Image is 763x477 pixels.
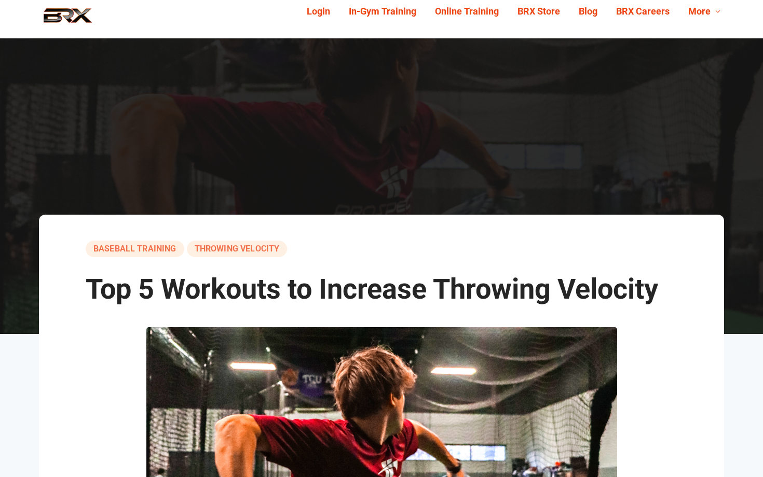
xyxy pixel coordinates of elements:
span: Top 5 Workouts to Increase Throwing Velocity [86,273,658,305]
a: baseball training [86,241,184,257]
a: Login [297,4,339,20]
a: Online Training [426,4,508,20]
div: Navigation Menu [290,4,730,20]
a: BRX Careers [607,4,679,20]
a: Blog [569,4,607,20]
a: More [679,4,730,20]
img: BRX Performance [34,8,102,31]
a: Throwing Velocity [187,241,288,257]
a: BRX Store [508,4,569,20]
div: , [86,241,677,257]
a: In-Gym Training [339,4,426,20]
